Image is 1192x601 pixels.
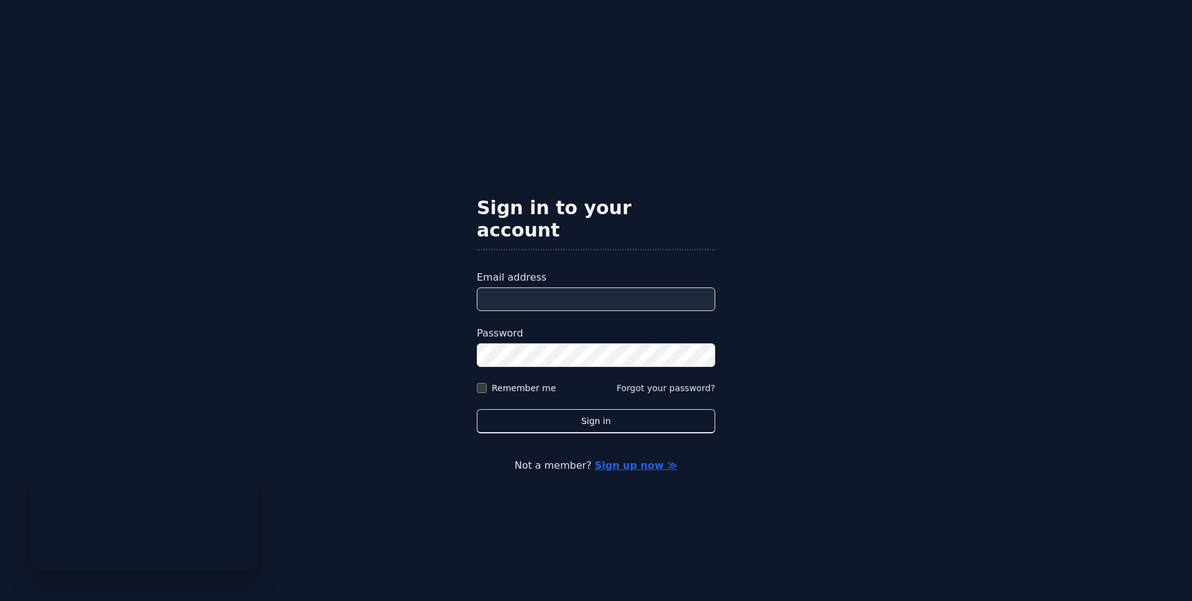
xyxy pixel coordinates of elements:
img: Hostodo [477,128,715,178]
button: Forgot your password? [616,382,715,394]
button: Sign in [477,409,715,433]
h2: Sign in to your account [477,197,715,242]
p: Not a member? [60,458,1132,473]
a: Sign up now ≫ [595,459,677,471]
label: Remember me [492,382,556,394]
label: Email address [477,270,715,285]
label: Password [477,326,715,341]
